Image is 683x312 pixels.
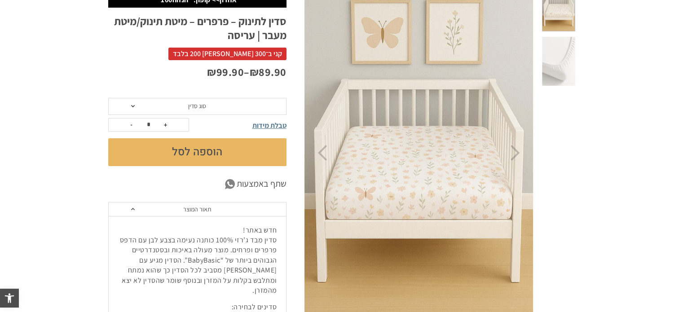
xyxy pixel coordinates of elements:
[237,177,286,191] span: שתף באמצעות
[108,177,286,191] a: שתף באמצעות
[188,102,206,110] span: סוג סדין
[207,65,216,79] span: ₪
[511,145,520,161] button: Next
[159,119,172,131] button: +
[108,138,286,166] button: הוספה לסל
[108,65,286,80] p: –
[125,119,138,131] button: -
[108,14,286,42] h1: סדין לתינוק – פרפרים – מיטת תינוק/מיטת מעבר | עריסה
[252,121,286,130] span: טבלת מידות
[118,225,277,296] p: חדש באתר! סדין מבד ג’רזי 100% כותנה נעימה בצבע לבן עם הדפס פרפרים ופרחים. מוצר מעולה באיכות ובסטנ...
[109,202,286,216] a: תאור המוצר
[317,145,327,161] button: Previous
[168,48,286,60] span: קני ב־300 [PERSON_NAME] 200 בלבד
[140,119,158,131] input: כמות המוצר
[250,65,259,79] span: ₪
[207,65,244,79] bdi: 99.90
[250,65,286,79] bdi: 89.90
